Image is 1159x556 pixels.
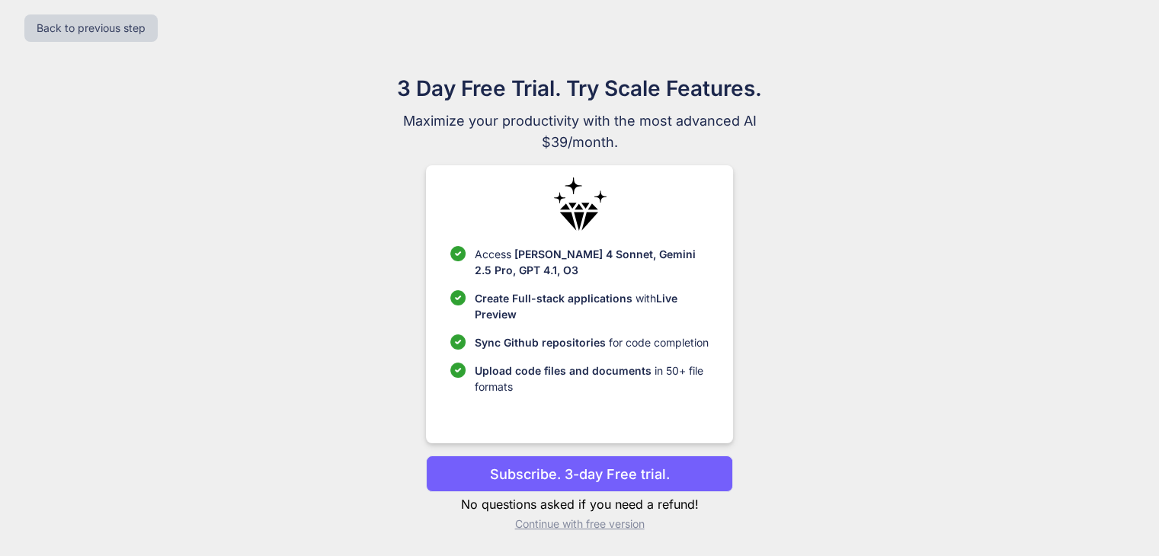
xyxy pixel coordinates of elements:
[475,246,709,278] p: Access
[450,363,466,378] img: checklist
[475,290,709,322] p: with
[426,495,733,513] p: No questions asked if you need a refund!
[324,110,836,132] span: Maximize your productivity with the most advanced AI
[475,248,696,276] span: [PERSON_NAME] 4 Sonnet, Gemini 2.5 Pro, GPT 4.1, O3
[475,364,652,377] span: Upload code files and documents
[475,363,709,395] p: in 50+ file formats
[475,334,709,350] p: for code completion
[426,455,733,492] button: Subscribe. 3-day Free trial.
[24,14,158,42] button: Back to previous step
[490,464,670,484] p: Subscribe. 3-day Free trial.
[426,516,733,532] p: Continue with free version
[450,246,466,261] img: checklist
[324,132,836,153] span: $39/month.
[475,292,636,305] span: Create Full-stack applications
[475,336,606,349] span: Sync Github repositories
[450,290,466,305] img: checklist
[450,334,466,350] img: checklist
[324,72,836,104] h1: 3 Day Free Trial. Try Scale Features.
